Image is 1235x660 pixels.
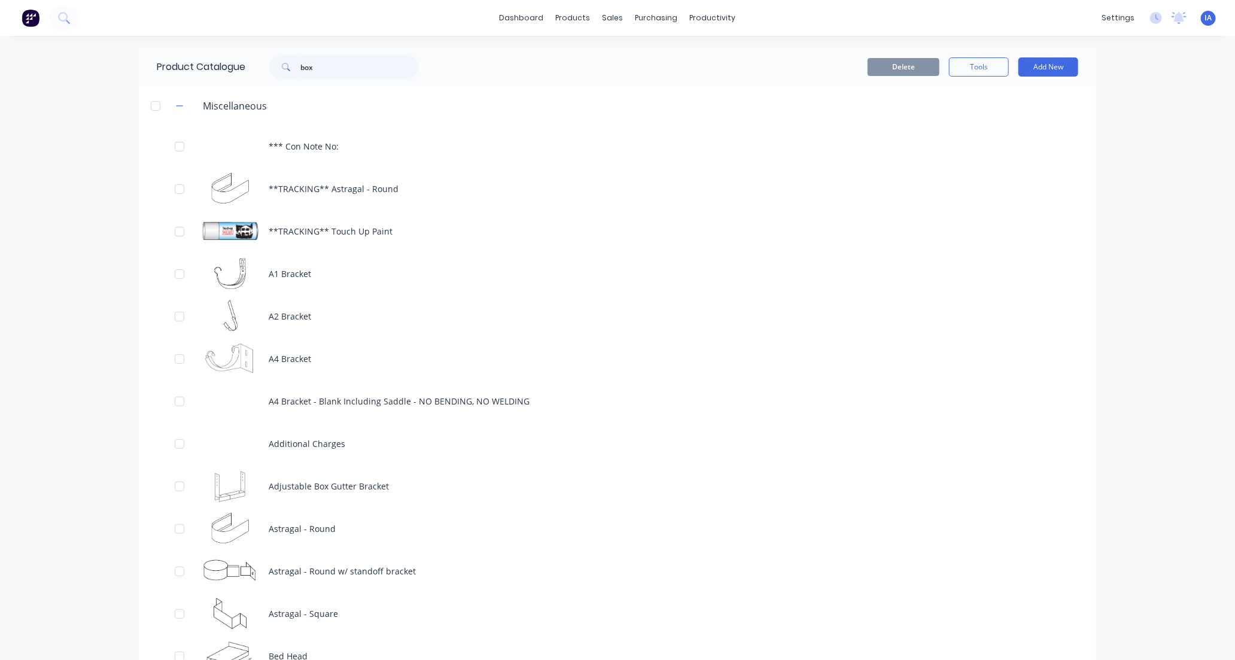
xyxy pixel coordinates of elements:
[949,57,1009,77] button: Tools
[139,253,1096,295] div: A1 BracketA1 Bracket
[139,507,1096,550] div: Astragal - RoundAstragal - Round
[139,48,245,86] div: Product Catalogue
[1205,13,1212,23] span: IA
[22,9,39,27] img: Factory
[868,58,939,76] button: Delete
[139,592,1096,635] div: Astragal - SquareAstragal - Square
[139,210,1096,253] div: **TRACKING** Touch Up Paint**TRACKING** Touch Up Paint
[494,9,550,27] a: dashboard
[139,422,1096,465] div: Additional Charges
[300,55,419,79] input: Search...
[629,9,684,27] div: purchasing
[139,380,1096,422] div: A4 Bracket - Blank Including Saddle - NO BENDING, NO WELDING
[139,125,1096,168] div: *** Con Note No:
[139,550,1096,592] div: Astragal - Round w/ standoff bracketAstragal - Round w/ standoff bracket
[550,9,597,27] div: products
[1096,9,1140,27] div: settings
[139,337,1096,380] div: A4 BracketA4 Bracket
[193,99,276,113] div: Miscellaneous
[597,9,629,27] div: sales
[139,295,1096,337] div: A2 BracketA2 Bracket
[1018,57,1078,77] button: Add New
[684,9,742,27] div: productivity
[139,168,1096,210] div: **TRACKING** Astragal - Round**TRACKING** Astragal - Round
[139,465,1096,507] div: Adjustable Box Gutter BracketAdjustable Box Gutter Bracket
